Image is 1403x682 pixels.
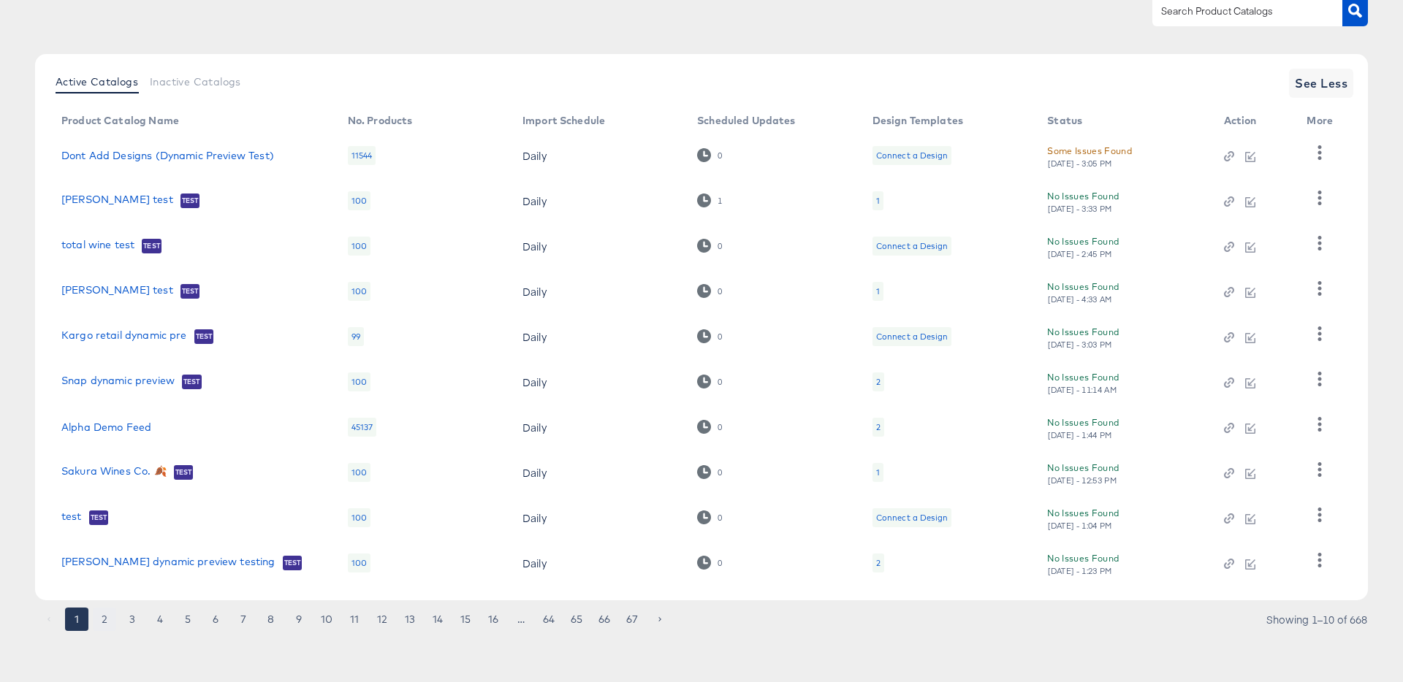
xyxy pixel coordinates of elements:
[343,608,366,631] button: Go to page 11
[348,327,364,346] div: 99
[194,331,214,342] span: Test
[348,463,370,482] div: 100
[537,608,560,631] button: Go to page 64
[426,608,449,631] button: Go to page 14
[348,418,377,437] div: 45137
[1289,69,1353,98] button: See Less
[872,146,951,165] div: Connect a Design
[872,463,883,482] div: 1
[872,115,963,126] div: Design Templates
[717,196,723,206] div: 1
[204,608,227,631] button: Go to page 6
[648,608,672,631] button: Go to next page
[1047,143,1132,158] div: Some Issues Found
[1047,158,1113,169] div: [DATE] - 3:05 PM
[872,372,884,391] div: 2
[697,194,723,207] div: 1
[876,512,948,524] div: Connect a Design
[717,332,723,342] div: 0
[1212,110,1296,133] th: Action
[89,512,109,524] span: Test
[1295,110,1350,133] th: More
[315,608,338,631] button: Go to page 10
[1047,143,1132,169] button: Some Issues Found[DATE] - 3:05 PM
[511,540,685,586] td: Daily
[370,608,394,631] button: Go to page 12
[876,467,880,478] div: 1
[593,608,616,631] button: Go to page 66
[283,557,303,569] span: Test
[872,553,884,572] div: 2
[61,556,275,570] a: [PERSON_NAME] dynamic preview testing
[511,223,685,269] td: Daily
[56,76,138,88] span: Active Catalogs
[717,513,723,523] div: 0
[697,510,723,524] div: 0
[620,608,644,631] button: Go to page 67
[717,286,723,296] div: 0
[872,282,883,301] div: 1
[717,241,723,251] div: 0
[35,608,674,631] nav: pagination navigation
[180,286,200,297] span: Test
[872,508,951,527] div: Connect a Design
[176,608,199,631] button: Go to page 5
[511,269,685,314] td: Daily
[348,508,370,527] div: 100
[180,195,200,207] span: Test
[511,495,685,540] td: Daily
[287,608,311,631] button: Go to page 9
[717,422,723,432] div: 0
[482,608,505,631] button: Go to page 16
[511,314,685,359] td: Daily
[398,608,422,631] button: Go to page 13
[61,194,173,208] a: [PERSON_NAME] test
[348,146,376,165] div: 11544
[1266,614,1368,624] div: Showing 1–10 of 668
[61,510,82,525] a: test
[65,608,88,631] button: page 1
[876,376,881,388] div: 2
[876,150,948,161] div: Connect a Design
[697,556,723,570] div: 0
[348,282,370,301] div: 100
[697,375,723,388] div: 0
[697,329,723,343] div: 0
[522,115,605,126] div: Import Schedule
[872,237,951,256] div: Connect a Design
[511,178,685,223] td: Daily
[142,240,161,252] span: Test
[697,284,723,298] div: 0
[1158,3,1314,20] input: Search Product Catalogs
[697,115,796,126] div: Scheduled Updates
[876,421,881,433] div: 2
[876,195,880,207] div: 1
[174,467,194,478] span: Test
[511,450,685,495] td: Daily
[61,375,175,389] a: Snap dynamic preview
[872,327,951,346] div: Connect a Design
[232,608,255,631] button: Go to page 7
[876,240,948,252] div: Connect a Design
[61,421,151,433] a: Alpha Demo Feed
[61,284,173,299] a: [PERSON_NAME] test
[876,286,880,297] div: 1
[697,465,723,479] div: 0
[876,331,948,342] div: Connect a Design
[876,557,881,569] div: 2
[348,191,370,210] div: 100
[511,405,685,450] td: Daily
[717,150,723,161] div: 0
[511,133,685,178] td: Daily
[61,115,179,126] div: Product Catalog Name
[872,418,884,437] div: 2
[150,76,241,88] span: Inactive Catalogs
[717,377,723,387] div: 0
[348,115,413,126] div: No. Products
[1035,110,1212,133] th: Status
[565,608,588,631] button: Go to page 65
[872,191,883,210] div: 1
[697,148,723,162] div: 0
[148,608,172,631] button: Go to page 4
[717,558,723,568] div: 0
